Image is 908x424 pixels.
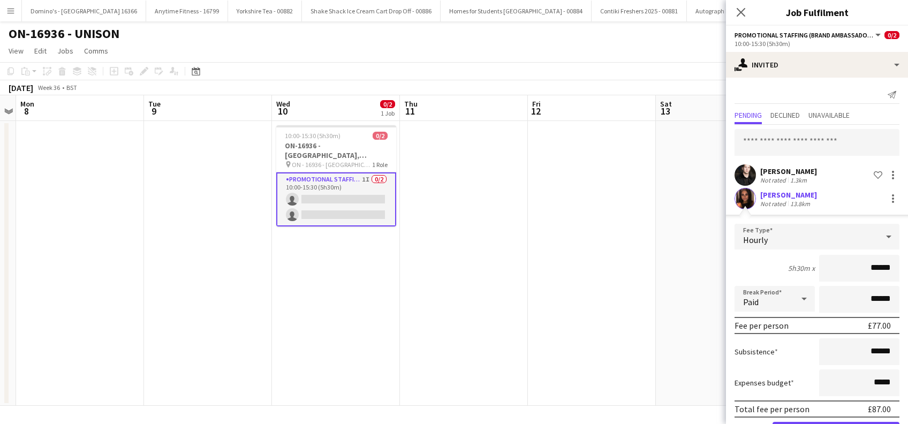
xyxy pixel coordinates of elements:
span: View [9,46,24,56]
span: Unavailable [808,111,850,119]
span: 10:00-15:30 (5h30m) [285,132,340,140]
div: £87.00 [868,404,891,414]
div: 10:00-15:30 (5h30m) [735,40,899,48]
a: View [4,44,28,58]
div: Not rated [760,176,788,184]
div: Fee per person [735,320,789,331]
span: 0/2 [373,132,388,140]
label: Expenses budget [735,378,794,388]
span: ON - 16936 - [GEOGRAPHIC_DATA], [GEOGRAPHIC_DATA] [292,161,372,169]
span: Comms [84,46,108,56]
span: Promotional Staffing (Brand Ambassadors) [735,31,874,39]
h3: Job Fulfilment [726,5,908,19]
span: Jobs [57,46,73,56]
div: Invited [726,52,908,78]
span: 13 [659,105,672,117]
span: 1 Role [372,161,388,169]
div: 5h30m x [788,263,815,273]
span: Pending [735,111,762,119]
a: Jobs [53,44,78,58]
div: [DATE] [9,82,33,93]
span: Fri [532,99,541,109]
span: Wed [276,99,290,109]
button: Shake Shack Ice Cream Cart Drop Off - 00886 [302,1,441,21]
a: Comms [80,44,112,58]
h1: ON-16936 - UNISON [9,26,119,42]
span: 8 [19,105,34,117]
div: 1 Job [381,109,395,117]
button: Anytime Fitness - 16799 [146,1,228,21]
span: Week 36 [35,84,62,92]
span: Thu [404,99,418,109]
span: Declined [770,111,800,119]
span: Hourly [743,234,768,245]
h3: ON-16936 - [GEOGRAPHIC_DATA], [GEOGRAPHIC_DATA] [276,141,396,160]
div: £77.00 [868,320,891,331]
span: 10 [275,105,290,117]
span: Tue [148,99,161,109]
div: Total fee per person [735,404,809,414]
button: Yorkshire Tea - 00882 [228,1,302,21]
span: 11 [403,105,418,117]
button: Homes for Students [GEOGRAPHIC_DATA] - 00884 [441,1,592,21]
app-job-card: 10:00-15:30 (5h30m)0/2ON-16936 - [GEOGRAPHIC_DATA], [GEOGRAPHIC_DATA] ON - 16936 - [GEOGRAPHIC_DA... [276,125,396,226]
label: Subsistence [735,347,778,357]
div: BST [66,84,77,92]
div: [PERSON_NAME] [760,190,817,200]
button: Contiki Freshers 2025 - 00881 [592,1,687,21]
div: Not rated [760,200,788,208]
span: 0/2 [884,31,899,39]
button: Promotional Staffing (Brand Ambassadors) [735,31,882,39]
div: 13.8km [788,200,812,208]
span: 9 [147,105,161,117]
app-card-role: Promotional Staffing (Brand Ambassadors)1I0/210:00-15:30 (5h30m) [276,172,396,226]
span: Edit [34,46,47,56]
span: 12 [531,105,541,117]
div: 1.3km [788,176,809,184]
span: Sat [660,99,672,109]
button: Autograph Dental Cambridge - 16724 [687,1,805,21]
button: Domino's - [GEOGRAPHIC_DATA] 16366 [22,1,146,21]
div: [PERSON_NAME] [760,166,817,176]
span: Paid [743,297,759,307]
span: Mon [20,99,34,109]
a: Edit [30,44,51,58]
span: 0/2 [380,100,395,108]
